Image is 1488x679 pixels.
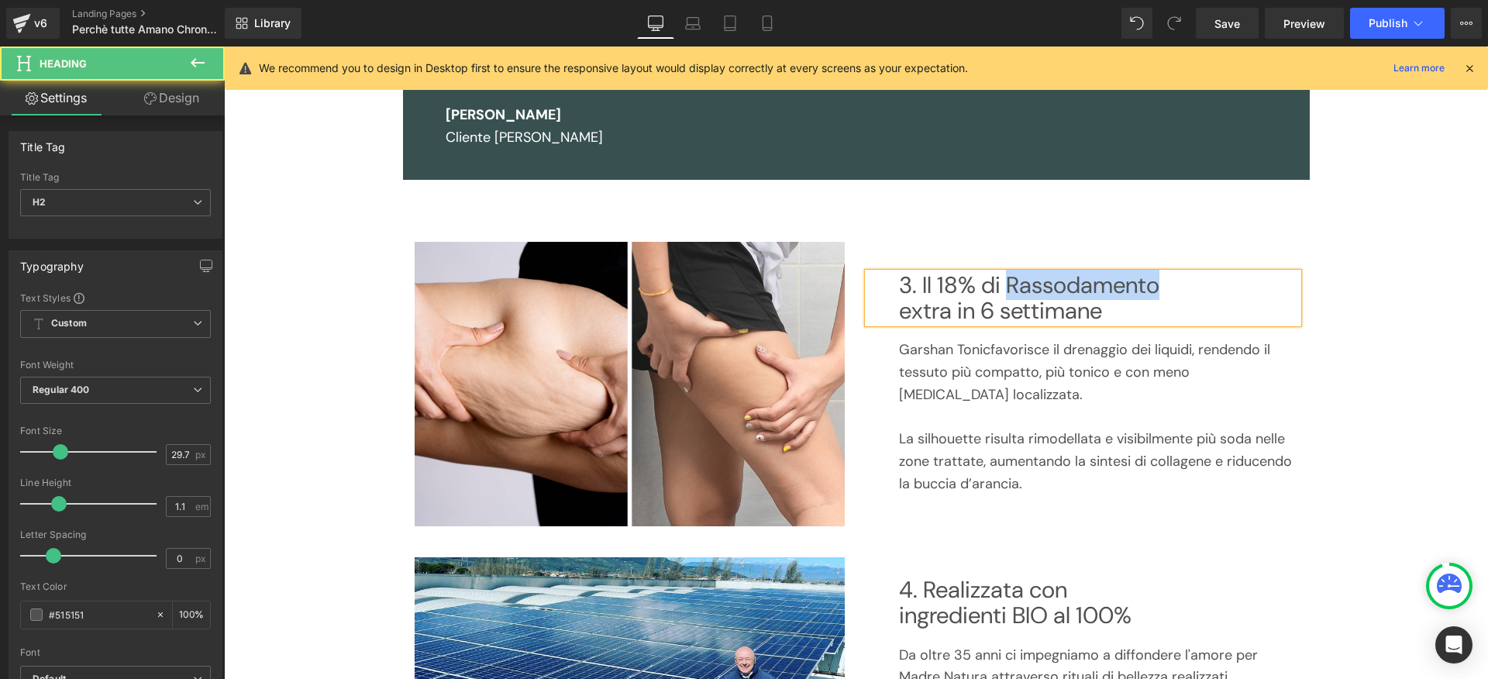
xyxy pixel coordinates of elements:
span: Perchè tutte Amano Chronology [72,23,221,36]
strong: [PERSON_NAME] [222,59,337,78]
button: Redo [1159,8,1190,39]
a: Laptop [674,8,711,39]
div: Font [20,647,211,658]
span: La silhouette risulta rimodellata e visibilmente più soda nelle zone trattate, aumentando la sint... [675,383,1068,446]
a: Learn more [1387,59,1451,78]
span: Heading [40,57,87,70]
button: Publish [1350,8,1445,39]
a: Tablet [711,8,749,39]
span: Publish [1369,17,1407,29]
a: Desktop [637,8,674,39]
div: Font Weight [20,360,211,371]
span: px [195,450,208,460]
span: em [195,501,208,512]
div: % [173,601,210,629]
a: Preview [1265,8,1344,39]
div: Letter Spacing [20,529,211,540]
span: essuto più compatto, più tonico e con meno [MEDICAL_DATA] localizzata. [675,316,966,357]
span: Library [254,16,291,30]
span: Save [1214,16,1240,32]
span: px [195,553,208,564]
div: Title Tag [20,172,211,183]
div: Text Color [20,581,211,592]
input: Color [49,606,148,623]
a: New Library [225,8,301,39]
span: Preview [1283,16,1325,32]
button: More [1451,8,1482,39]
a: Landing Pages [72,8,250,20]
b: Regular 400 [33,384,90,395]
span: favorisce il drenaggio dei liquidi, rendendo il t [675,294,1046,335]
p: Da oltre 35 anni ci impegniamo a diffondere l'amore per Madre Natura attraverso rituali di bellez... [675,598,1074,664]
p: Cliente [PERSON_NAME] [222,57,621,102]
h2: 3. Il 18% di Rassodamento extra in 6 settimane [675,226,1074,277]
div: v6 [31,13,50,33]
div: Typography [20,251,84,273]
a: v6 [6,8,60,39]
h2: 4. Realizzata con ingredienti BIO al 100% [675,531,1074,581]
div: Title Tag [20,132,66,153]
div: Open Intercom Messenger [1435,626,1472,663]
p: Garshan Tonic [675,292,1074,359]
a: Design [115,81,228,115]
div: Line Height [20,477,211,488]
a: Mobile [749,8,786,39]
div: Font Size [20,426,211,436]
button: Undo [1121,8,1152,39]
b: H2 [33,196,46,208]
div: Text Styles [20,291,211,304]
p: We recommend you to design in Desktop first to ensure the responsive layout would display correct... [259,60,968,77]
b: Custom [51,317,87,330]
